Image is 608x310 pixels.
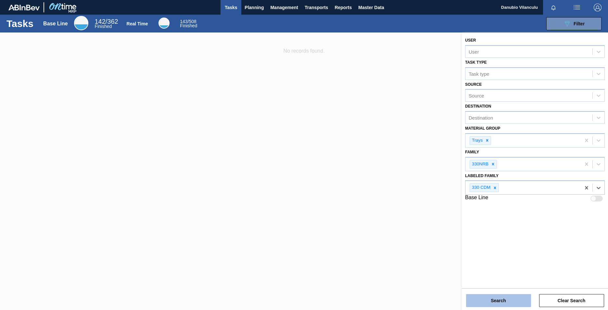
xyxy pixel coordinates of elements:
label: Destination [465,104,491,109]
button: Filter [546,17,602,30]
label: Task type [465,60,487,65]
h1: Tasks [6,20,35,27]
div: 330NRB [470,160,489,168]
div: Base Line [74,16,88,30]
span: Finished [95,24,112,29]
span: Management [270,4,298,11]
div: User [469,49,479,54]
img: Logout [594,4,602,11]
span: Reports [335,4,352,11]
label: Base Line [465,195,488,202]
span: Filter [574,21,585,26]
div: 330 CDM [470,184,491,192]
label: Material Group [465,126,500,131]
img: TNhmsLtSVTkK8tSr43FrP2fwEKptu5GPRR3wAAAABJRU5ErkJggg== [8,5,40,10]
div: Real Time [127,21,148,26]
span: / 508 [180,19,196,24]
span: Finished [180,23,197,28]
button: Notifications [543,3,564,12]
span: Tasks [224,4,238,11]
span: Planning [245,4,264,11]
span: Master Data [358,4,384,11]
div: Real Time [180,19,197,28]
span: 143 [180,19,187,24]
div: Destination [469,115,493,121]
div: Trays [470,136,484,145]
div: Base Line [43,21,68,27]
div: Source [469,93,484,98]
label: User [465,38,476,43]
span: / 362 [95,18,118,25]
label: Source [465,82,482,87]
span: 142 [95,18,105,25]
span: Transports [305,4,328,11]
label: Family [465,150,479,154]
div: Task type [469,71,489,76]
label: Labeled Family [465,174,499,178]
div: Base Line [95,19,118,29]
div: Real Time [158,18,170,29]
img: userActions [573,4,581,11]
